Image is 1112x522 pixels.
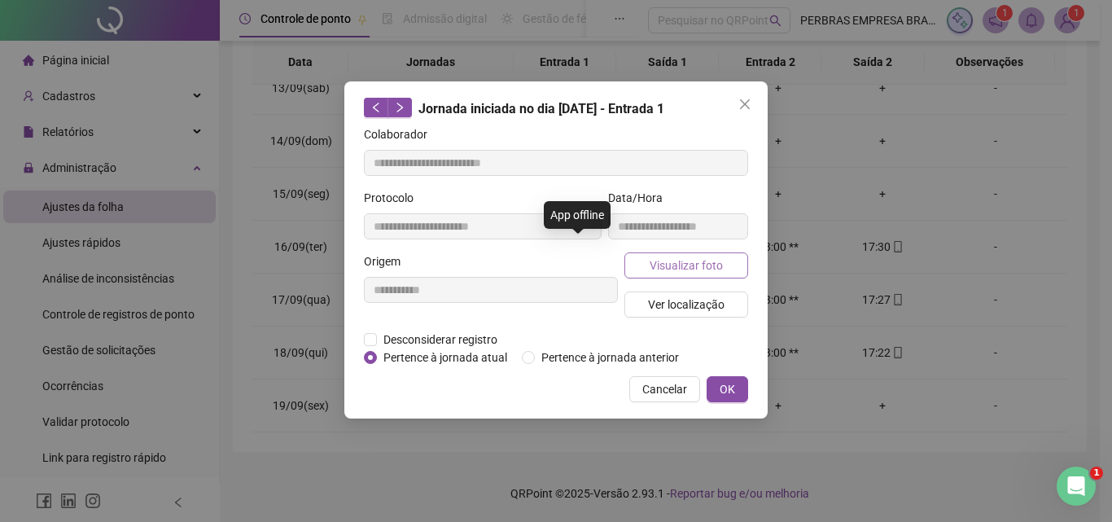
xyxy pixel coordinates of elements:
span: Desconsiderar registro [377,331,504,349]
button: left [364,98,388,117]
div: App offline [544,201,611,229]
button: OK [707,376,748,402]
button: Cancelar [629,376,700,402]
button: Close [732,91,758,117]
span: 1 [1090,467,1103,480]
label: Origem [364,252,411,270]
button: Ver localização [624,292,748,318]
span: Pertence à jornada atual [377,349,514,366]
label: Colaborador [364,125,438,143]
div: Jornada iniciada no dia [DATE] - Entrada 1 [364,98,748,119]
iframe: Intercom live chat [1057,467,1096,506]
label: Data/Hora [608,189,673,207]
label: Protocolo [364,189,424,207]
span: OK [720,380,735,398]
span: right [394,102,405,113]
span: Cancelar [642,380,687,398]
button: Visualizar foto [624,252,748,279]
span: left [370,102,382,113]
button: right [387,98,412,117]
span: Pertence à jornada anterior [535,349,685,366]
span: close [738,98,751,111]
span: Ver localização [648,296,725,314]
span: Visualizar foto [650,257,723,274]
